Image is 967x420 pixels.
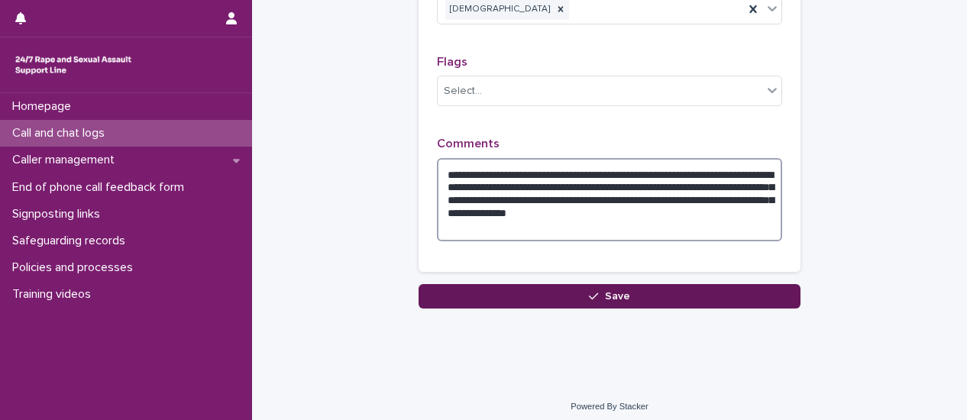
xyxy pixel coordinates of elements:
p: End of phone call feedback form [6,180,196,195]
a: Powered By Stacker [571,402,648,411]
button: Save [419,284,800,309]
p: Homepage [6,99,83,114]
p: Policies and processes [6,260,145,275]
span: Comments [437,137,500,150]
p: Training videos [6,287,103,302]
p: Call and chat logs [6,126,117,141]
div: Select... [444,83,482,99]
span: Save [605,291,630,302]
p: Signposting links [6,207,112,221]
p: Caller management [6,153,127,167]
img: rhQMoQhaT3yELyF149Cw [12,50,134,80]
p: Safeguarding records [6,234,137,248]
span: Flags [437,56,467,68]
